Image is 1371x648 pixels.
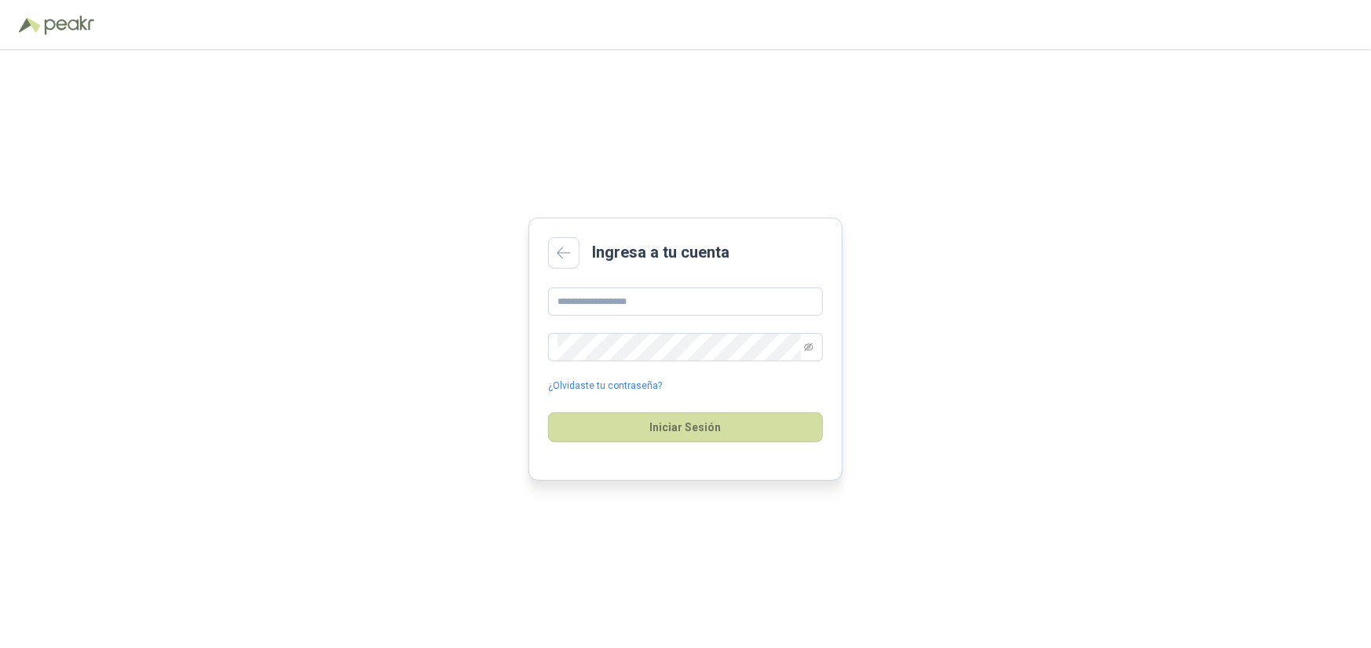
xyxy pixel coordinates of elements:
[548,412,823,442] button: Iniciar Sesión
[19,17,41,33] img: Logo
[44,16,94,35] img: Peakr
[548,379,662,394] a: ¿Olvidaste tu contraseña?
[804,342,813,352] span: eye-invisible
[592,240,729,265] h2: Ingresa a tu cuenta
